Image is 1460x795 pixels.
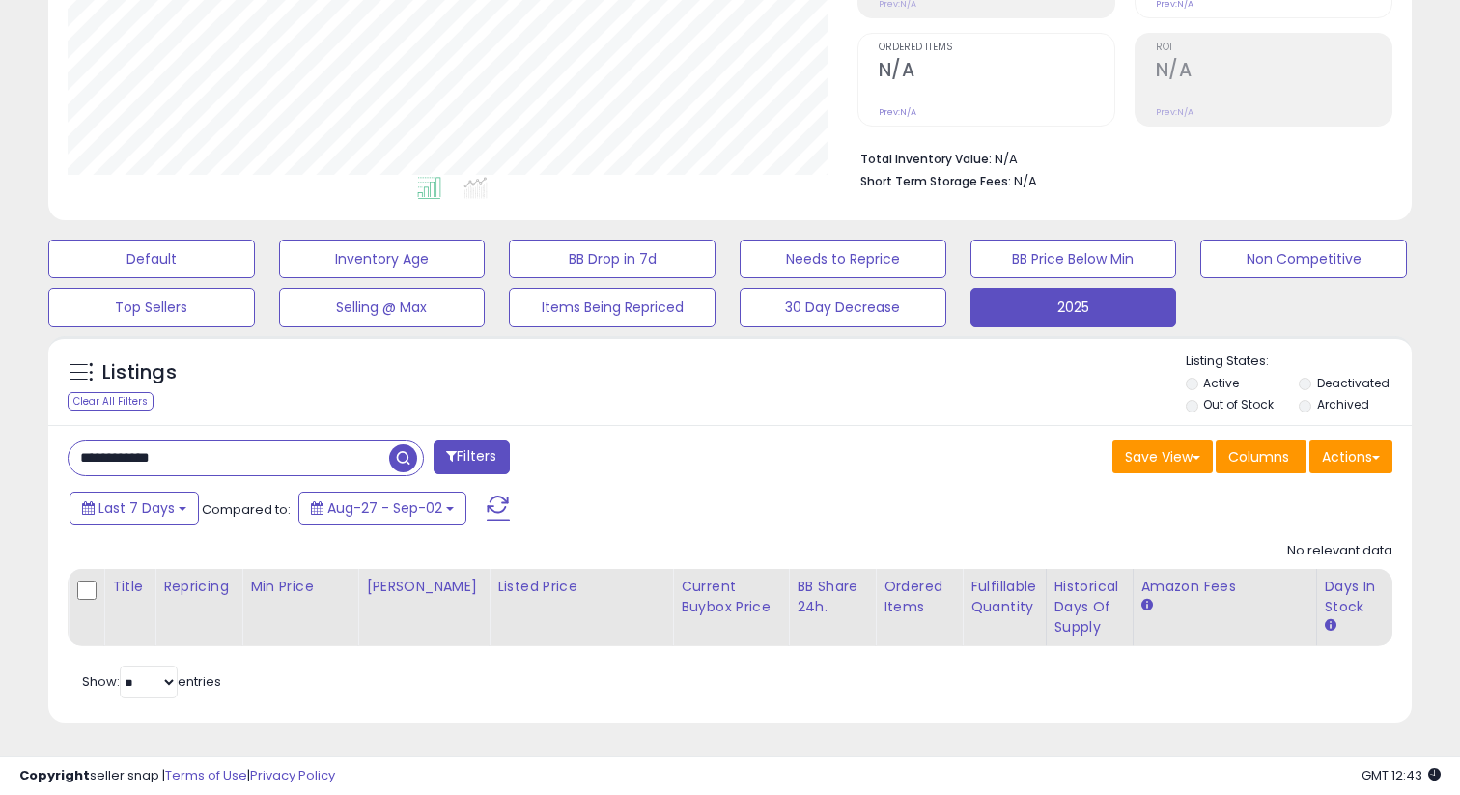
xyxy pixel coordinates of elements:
button: Needs to Reprice [740,240,946,278]
button: BB Price Below Min [970,240,1177,278]
h5: Listings [102,359,177,386]
button: Selling @ Max [279,288,486,327]
div: Historical Days Of Supply [1054,577,1125,638]
button: Filters [434,440,509,474]
li: N/A [860,146,1378,169]
button: Columns [1216,440,1306,473]
button: Items Being Repriced [509,288,716,327]
span: Show: entries [82,672,221,691]
label: Out of Stock [1203,396,1274,412]
button: Actions [1309,440,1392,473]
div: Days In Stock [1325,577,1395,617]
button: Save View [1112,440,1213,473]
span: Ordered Items [879,43,1114,53]
a: Terms of Use [165,766,247,784]
div: Fulfillable Quantity [970,577,1037,617]
button: Aug-27 - Sep-02 [298,492,466,525]
span: N/A [1014,172,1037,190]
p: Listing States: [1186,353,1413,371]
small: Prev: N/A [879,106,916,118]
span: Aug-27 - Sep-02 [327,498,442,518]
small: Prev: N/A [1156,106,1193,118]
small: Days In Stock. [1325,617,1336,635]
button: 30 Day Decrease [740,288,946,327]
button: Default [48,240,255,278]
div: Amazon Fees [1141,577,1308,597]
span: Columns [1228,447,1289,467]
span: Last 7 Days [98,498,175,518]
strong: Copyright [19,766,90,784]
div: Current Buybox Price [681,577,780,617]
span: 2025-09-10 12:43 GMT [1362,766,1441,784]
div: No relevant data [1287,542,1392,560]
button: Non Competitive [1200,240,1407,278]
div: Ordered Items [884,577,954,617]
div: seller snap | | [19,767,335,785]
span: ROI [1156,43,1391,53]
h2: N/A [1156,59,1391,85]
div: Clear All Filters [68,392,154,411]
button: 2025 [970,288,1177,327]
div: Min Price [250,577,350,597]
a: Privacy Policy [250,766,335,784]
label: Deactivated [1317,375,1390,391]
button: Top Sellers [48,288,255,327]
button: BB Drop in 7d [509,240,716,278]
div: BB Share 24h. [797,577,867,617]
span: Compared to: [202,500,291,519]
label: Active [1203,375,1239,391]
div: Repricing [163,577,234,597]
h2: N/A [879,59,1114,85]
b: Short Term Storage Fees: [860,173,1011,189]
small: Amazon Fees. [1141,597,1153,614]
div: [PERSON_NAME] [366,577,481,597]
div: Listed Price [497,577,664,597]
b: Total Inventory Value: [860,151,992,167]
button: Inventory Age [279,240,486,278]
label: Archived [1317,396,1369,412]
button: Last 7 Days [70,492,199,525]
div: Title [112,577,147,597]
